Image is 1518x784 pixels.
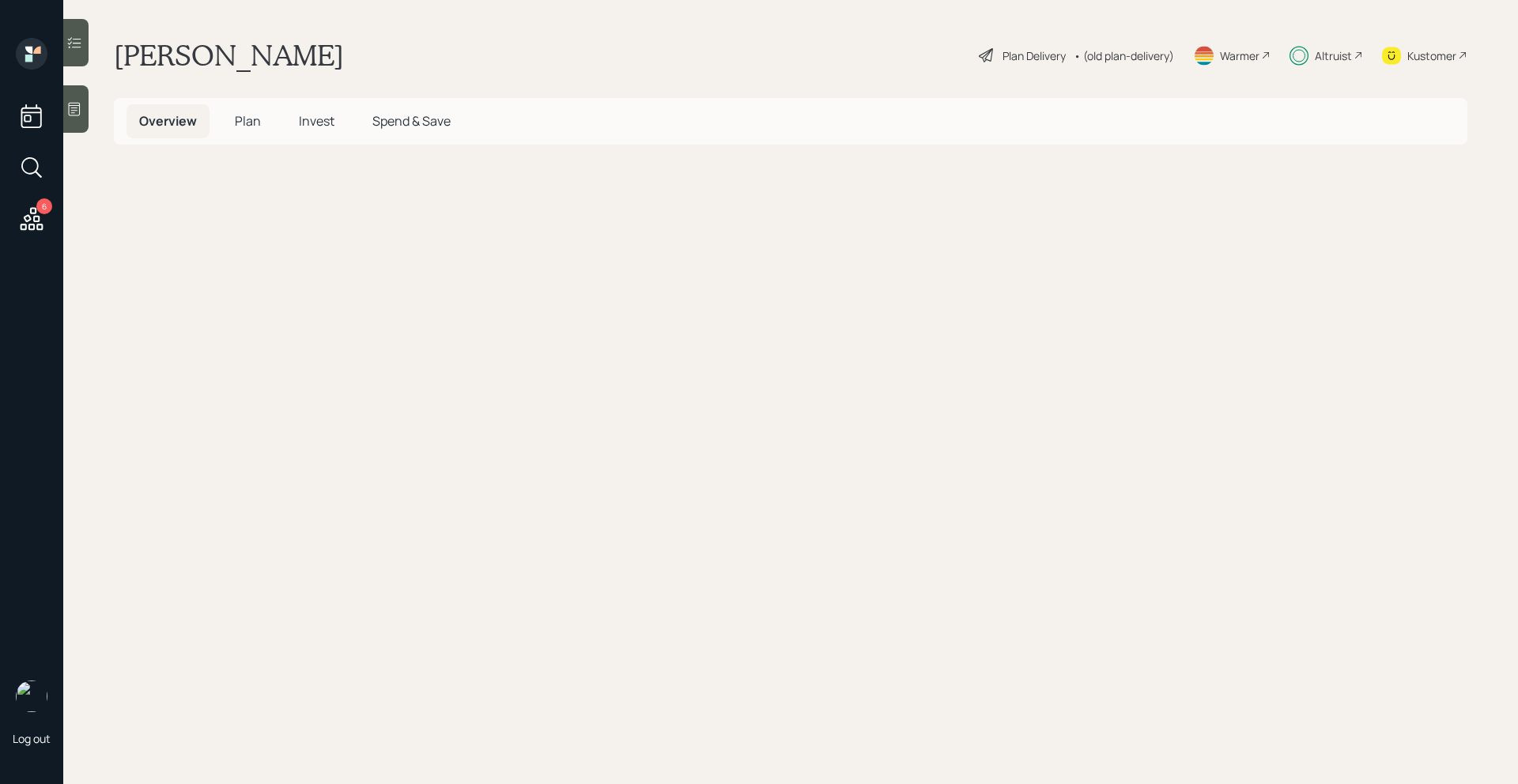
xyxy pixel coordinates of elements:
div: Plan Delivery [1003,47,1066,64]
img: michael-russo-headshot.png [16,680,47,712]
div: • (old plan-delivery) [1074,47,1174,64]
span: Spend & Save [372,112,451,130]
div: Log out [13,731,51,746]
div: Altruist [1315,47,1352,64]
div: Warmer [1220,47,1259,64]
span: Plan [235,112,261,130]
span: Overview [139,112,197,130]
span: Invest [299,112,334,130]
div: Kustomer [1407,47,1456,64]
div: 6 [36,198,52,214]
h1: [PERSON_NAME] [114,38,344,73]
